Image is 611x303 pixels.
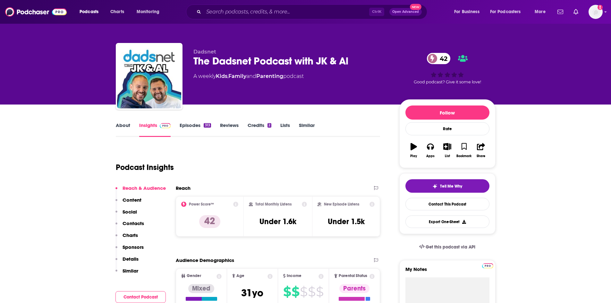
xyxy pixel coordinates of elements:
[426,244,475,250] span: Get this podcast via API
[241,287,263,299] span: 31 yo
[433,53,451,64] span: 42
[422,139,439,162] button: Apps
[204,123,211,128] div: 313
[216,73,227,79] a: Kids
[308,287,315,297] span: $
[324,202,359,206] h2: New Episode Listens
[456,154,471,158] div: Bookmark
[299,122,315,137] a: Similar
[117,44,181,108] img: The Dadsnet Podcast with JK & Al
[405,122,489,135] div: Rate
[188,284,214,293] div: Mixed
[426,154,435,158] div: Apps
[123,268,138,274] p: Similar
[589,5,603,19] button: Show profile menu
[80,7,98,16] span: Podcasts
[176,257,234,263] h2: Audience Demographics
[123,185,166,191] p: Reach & Audience
[456,139,472,162] button: Bookmark
[589,5,603,19] img: User Profile
[389,8,422,16] button: Open AdvancedNew
[392,10,419,13] span: Open Advanced
[115,244,144,256] button: Sponsors
[589,5,603,19] span: Logged in as evankrask
[482,263,493,268] img: Podchaser Pro
[246,73,256,79] span: and
[530,7,554,17] button: open menu
[405,139,422,162] button: Play
[176,185,191,191] h2: Reach
[115,197,141,209] button: Content
[450,7,488,17] button: open menu
[399,49,496,88] div: 42Good podcast? Give it some love!
[486,7,530,17] button: open menu
[199,215,220,228] p: 42
[115,232,138,244] button: Charts
[405,198,489,210] a: Contact This Podcast
[405,179,489,193] button: tell me why sparkleTell Me Why
[472,139,489,162] button: Share
[123,256,139,262] p: Details
[115,185,166,197] button: Reach & Audience
[287,274,301,278] span: Income
[115,268,138,280] button: Similar
[316,287,323,297] span: $
[106,7,128,17] a: Charts
[116,122,130,137] a: About
[535,7,546,16] span: More
[369,8,384,16] span: Ctrl K
[115,209,137,221] button: Social
[490,7,521,16] span: For Podcasters
[137,7,159,16] span: Monitoring
[75,7,107,17] button: open menu
[414,239,481,255] a: Get this podcast via API
[427,53,451,64] a: 42
[132,7,168,17] button: open menu
[410,4,421,10] span: New
[339,274,367,278] span: Parental Status
[339,284,369,293] div: Parents
[280,122,290,137] a: Lists
[283,287,291,297] span: $
[477,154,485,158] div: Share
[555,6,566,17] a: Show notifications dropdown
[123,244,144,250] p: Sponsors
[432,184,437,189] img: tell me why sparkle
[180,122,211,137] a: Episodes313
[405,266,489,277] label: My Notes
[440,184,462,189] span: Tell Me Why
[454,7,479,16] span: For Business
[405,215,489,228] button: Export One-Sheet
[248,122,271,137] a: Credits2
[236,274,244,278] span: Age
[405,105,489,120] button: Follow
[115,220,144,232] button: Contacts
[292,287,299,297] span: $
[115,256,139,268] button: Details
[571,6,581,17] a: Show notifications dropdown
[123,197,141,203] p: Content
[192,4,433,19] div: Search podcasts, credits, & more...
[193,49,216,55] span: Dadsnet
[139,122,171,137] a: InsightsPodchaser Pro
[193,72,304,80] div: A weekly podcast
[228,73,246,79] a: Family
[123,209,137,215] p: Social
[110,7,124,16] span: Charts
[256,73,283,79] a: Parenting
[123,220,144,226] p: Contacts
[220,122,239,137] a: Reviews
[439,139,455,162] button: List
[300,287,307,297] span: $
[410,154,417,158] div: Play
[259,217,296,226] h3: Under 1.6k
[255,202,292,206] h2: Total Monthly Listens
[328,217,365,226] h3: Under 1.5k
[187,274,201,278] span: Gender
[204,7,369,17] input: Search podcasts, credits, & more...
[116,163,174,172] h1: Podcast Insights
[5,6,67,18] a: Podchaser - Follow, Share and Rate Podcasts
[445,154,450,158] div: List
